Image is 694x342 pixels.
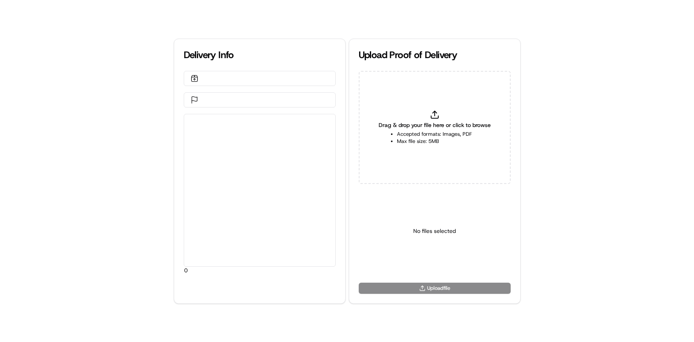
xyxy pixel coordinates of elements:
[413,227,456,235] p: No files selected
[359,49,511,61] div: Upload Proof of Delivery
[397,131,472,138] li: Accepted formats: Images, PDF
[397,138,472,145] li: Max file size: 5MB
[184,114,335,266] div: 0
[379,121,491,129] span: Drag & drop your file here or click to browse
[184,49,336,61] div: Delivery Info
